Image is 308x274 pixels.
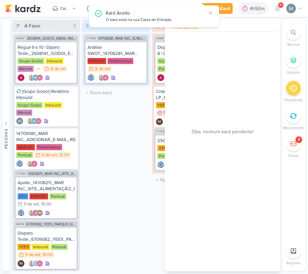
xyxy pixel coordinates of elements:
div: Aline Gimenez Graciano [31,118,38,124]
img: Alessandra Gomes [31,160,38,167]
img: Alessandra Gomes [157,74,164,81]
div: Criador(a): Caroline Traven De Andrade [157,161,164,168]
div: Criador(a): Alessandra Gomes [18,74,24,81]
div: O kard está na sua Caixa de Entrada. [106,17,206,23]
div: Colaboradores: Iara Santos, Caroline Traven De Andrade, Alessandra Gomes [26,260,43,267]
span: 2608141_GODOI_EMAIL MARKETING_SETEMBRO [27,37,77,40]
div: 8 de set [95,67,110,71]
p: AG [34,76,38,80]
p: Arquivo [286,260,301,266]
span: 6709082_YEES_PARQUE BUENA VISTA_DISPARO [26,222,77,226]
div: 2500428_YEES_PARQUE_BUENA_VISTA_AJUSTE_LP [157,138,214,144]
span: CT1442 [16,172,27,176]
div: YEES [157,145,170,151]
img: Alessandra Gomes [102,74,109,81]
div: , 12:00 [57,153,70,157]
div: Grupo Godoi [157,58,184,64]
button: Pessoas [3,20,9,271]
div: YEES [18,244,30,250]
p: AG [32,120,37,123]
img: Iara Santos [27,118,34,124]
div: Colaboradores: Iara Santos, Alessandra Gomes [96,74,109,81]
p: IM [19,262,23,266]
div: Pontual [157,66,174,72]
span: 14708281_MAR INC_SUBLIME_JARDINS_PLANEJAMENTO ESTRATÉGICO [98,37,147,40]
div: DEV [18,193,28,199]
p: Buscar [287,41,300,47]
div: Inbound [32,244,50,250]
span: AG88 [155,37,164,40]
div: Criador(a): Mariana Amorim [16,118,23,124]
div: MAR INC [16,144,35,150]
img: Caroline Traven De Andrade [32,260,39,267]
div: , 15:00 [39,202,52,207]
div: Criador(a): Isabella Machado Guimarães [18,260,24,267]
img: Alessandra Gomes [36,260,43,267]
div: Ajuste_14308211_MAR INC_SITE_ALIMENTAÇÃO_PAGINA_SUBLIME_JARDINS [18,180,75,192]
span: CT1028 [155,130,167,134]
p: Grupos [287,69,300,75]
div: MAR INC [88,58,106,64]
div: Isabella Machado Guimarães [18,260,24,267]
div: Grupo Godoi [18,58,44,64]
span: 9+ [279,2,283,8]
div: Grupo Godoi [16,102,43,108]
img: Mariana Amorim [16,118,23,124]
img: Iara Santos [27,160,34,167]
div: Prioridade Média [35,65,42,72]
div: Colaboradores: Iara Santos, Aline Gimenez Graciano, Alessandra Gomes [26,74,43,81]
p: Pendente [285,97,303,103]
div: Criador(a): Alessandra Gomes [157,74,164,81]
div: 8 de set [51,67,66,71]
div: YEES [156,102,169,108]
div: Aline Gimenez Graciano [32,74,39,81]
div: Régua 9 e 10 | Diparo Teste_2608141_GODOI_EMAIL MARKETING_SETEMBRO [18,44,75,57]
div: Criação LP_6709011_YEES_LP MEETING_PARQUE BUENA VISTA [156,89,216,101]
img: Alessandra Gomes [35,118,42,124]
div: Isabella Machado Guimarães [36,210,43,216]
span: AG187 [16,37,25,40]
div: Colaboradores: Iara Santos, Aline Gimenez Graciano, Alessandra Gomes [25,118,42,124]
div: Mensal [16,110,32,116]
div: Criador(a): Caroline Traven De Andrade [18,210,24,216]
span: CT1524 [85,37,97,40]
img: Iara Santos [28,210,35,216]
p: IM [38,212,41,215]
div: 4h50m [250,5,267,12]
input: + Novo kard [153,175,218,185]
span: Oba, nenhum kard pendente! [192,128,253,135]
div: Colaboradores: Iara Santos, Alessandra Gomes [25,160,38,167]
div: Colaboradores: Iara Santos, Alessandra Gomes, Isabella Machado Guimarães [26,210,43,216]
div: Inbound [44,102,62,108]
div: Pontual [157,153,174,159]
div: 9 de set [25,253,40,257]
div: 14709081_MAR INC_ADICIONAR_E-MAIL_RD [16,131,76,143]
span: IM108 [16,222,25,226]
img: Alessandra Gomes [18,74,24,81]
div: 9 de set [42,153,57,157]
div: [Grupo Godoi] Relatório Inbound [16,89,76,101]
p: Recorrente [283,125,304,131]
div: Performance [108,58,133,64]
div: 11 de set [24,202,39,207]
div: MAR INC [30,193,48,199]
div: Criador(a): Caroline Traven De Andrade [88,74,94,81]
div: 3 [298,137,300,142]
div: 5 de set [163,111,179,115]
p: Email [289,153,299,159]
div: Disparo Teste_6709082_YEES_PARQUE BUENA VISTA_DISPARO [18,230,75,242]
input: + Novo kard [83,88,149,98]
li: Ctrl + F [282,25,305,47]
img: Mariana Amorim [286,4,296,13]
div: , 10:00 [40,253,53,257]
div: Criador(a): Isabella Machado Guimarães [156,118,163,125]
span: 14308211_MAR INC_SITE_ALIMENTAÇÃO_PAGINA_SUBLIME_JARDINS [28,172,77,176]
div: Pessoas [3,129,9,149]
div: Isabella Machado Guimarães [156,118,163,125]
div: 5 [71,22,79,30]
img: kardz.app [5,4,41,13]
div: Mensal [18,66,34,72]
img: Caroline Traven De Andrade [16,160,23,167]
div: Inbound [45,58,63,64]
p: IM [158,120,161,124]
